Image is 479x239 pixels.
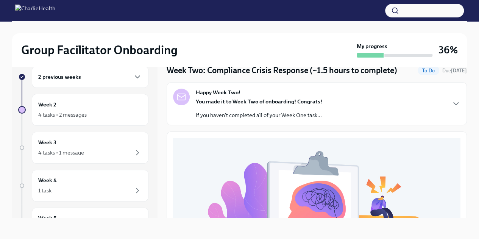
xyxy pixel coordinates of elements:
[38,176,57,184] h6: Week 4
[18,94,148,126] a: Week 24 tasks • 2 messages
[442,68,467,73] span: Due
[18,170,148,202] a: Week 41 task
[196,98,322,105] strong: You made it to Week Two of onboarding! Congrats!
[196,111,322,119] p: If you haven't completed all of your Week One task...
[38,73,81,81] h6: 2 previous weeks
[38,111,87,119] div: 4 tasks • 2 messages
[167,65,397,76] h4: Week Two: Compliance Crisis Response (~1.5 hours to complete)
[18,132,148,164] a: Week 34 tasks • 1 message
[21,42,178,58] h2: Group Facilitator Onboarding
[438,43,458,57] h3: 36%
[451,68,467,73] strong: [DATE]
[32,66,148,88] div: 2 previous weeks
[196,89,240,96] strong: Happy Week Two!
[38,138,56,147] h6: Week 3
[38,214,56,222] h6: Week 5
[38,149,84,156] div: 4 tasks • 1 message
[38,187,51,194] div: 1 task
[442,67,467,74] span: September 8th, 2025 10:00
[418,68,439,73] span: To Do
[15,5,55,17] img: CharlieHealth
[357,42,387,50] strong: My progress
[38,100,56,109] h6: Week 2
